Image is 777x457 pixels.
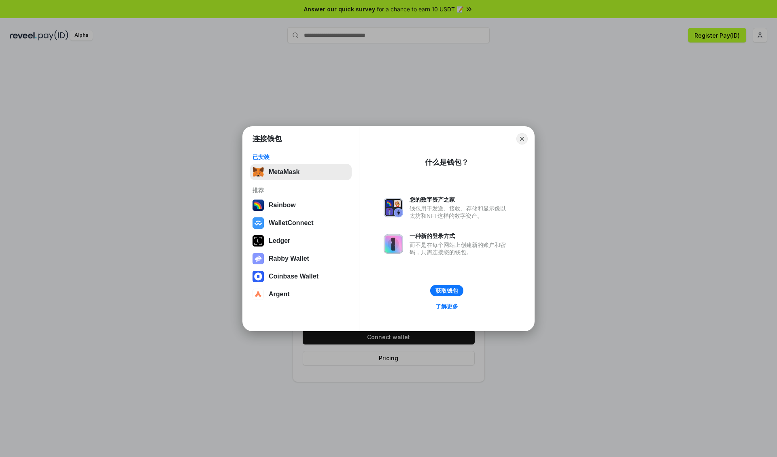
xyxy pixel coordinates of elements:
[253,253,264,264] img: svg+xml,%3Csvg%20xmlns%3D%22http%3A%2F%2Fwww.w3.org%2F2000%2Fsvg%22%20fill%3D%22none%22%20viewBox...
[253,200,264,211] img: svg+xml,%3Csvg%20width%3D%22120%22%20height%3D%22120%22%20viewBox%3D%220%200%20120%20120%22%20fil...
[435,287,458,294] div: 获取钱包
[269,291,290,298] div: Argent
[269,273,318,280] div: Coinbase Wallet
[430,285,463,296] button: 获取钱包
[435,303,458,310] div: 了解更多
[250,286,352,302] button: Argent
[253,217,264,229] img: svg+xml,%3Csvg%20width%3D%2228%22%20height%3D%2228%22%20viewBox%3D%220%200%2028%2028%22%20fill%3D...
[425,157,469,167] div: 什么是钱包？
[269,237,290,244] div: Ledger
[410,232,510,240] div: 一种新的登录方式
[269,202,296,209] div: Rainbow
[253,134,282,144] h1: 连接钱包
[384,234,403,254] img: svg+xml,%3Csvg%20xmlns%3D%22http%3A%2F%2Fwww.w3.org%2F2000%2Fsvg%22%20fill%3D%22none%22%20viewBox...
[253,271,264,282] img: svg+xml,%3Csvg%20width%3D%2228%22%20height%3D%2228%22%20viewBox%3D%220%200%2028%2028%22%20fill%3D...
[253,153,349,161] div: 已安装
[253,289,264,300] img: svg+xml,%3Csvg%20width%3D%2228%22%20height%3D%2228%22%20viewBox%3D%220%200%2028%2028%22%20fill%3D...
[250,215,352,231] button: WalletConnect
[253,187,349,194] div: 推荐
[250,164,352,180] button: MetaMask
[516,133,528,145] button: Close
[431,301,463,312] a: 了解更多
[410,196,510,203] div: 您的数字资产之家
[250,251,352,267] button: Rabby Wallet
[269,168,299,176] div: MetaMask
[250,268,352,285] button: Coinbase Wallet
[253,166,264,178] img: svg+xml,%3Csvg%20fill%3D%22none%22%20height%3D%2233%22%20viewBox%3D%220%200%2035%2033%22%20width%...
[250,197,352,213] button: Rainbow
[253,235,264,247] img: svg+xml,%3Csvg%20xmlns%3D%22http%3A%2F%2Fwww.w3.org%2F2000%2Fsvg%22%20width%3D%2228%22%20height%3...
[384,198,403,217] img: svg+xml,%3Csvg%20xmlns%3D%22http%3A%2F%2Fwww.w3.org%2F2000%2Fsvg%22%20fill%3D%22none%22%20viewBox...
[410,205,510,219] div: 钱包用于发送、接收、存储和显示像以太坊和NFT这样的数字资产。
[250,233,352,249] button: Ledger
[269,219,314,227] div: WalletConnect
[269,255,309,262] div: Rabby Wallet
[410,241,510,256] div: 而不是在每个网站上创建新的账户和密码，只需连接您的钱包。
